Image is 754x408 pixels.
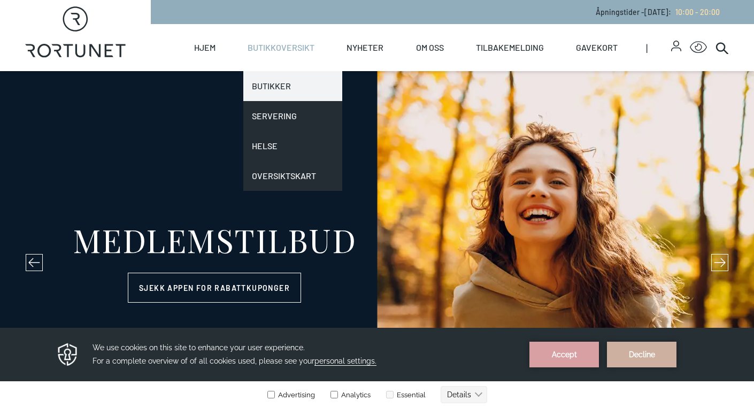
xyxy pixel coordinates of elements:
h3: We use cookies on this site to enhance your user experience. For a complete overview of of all co... [93,13,516,40]
a: Nyheter [347,24,383,71]
span: | [646,24,671,71]
a: Sjekk appen for rabattkuponger [128,273,301,303]
a: Tilbakemelding [476,24,544,71]
input: Essential [386,63,394,71]
button: Decline [607,14,676,40]
button: Details [441,58,487,75]
span: 10:00 - 20:00 [675,7,720,17]
span: personal settings. [314,29,376,38]
input: Advertising [267,63,275,71]
button: Open Accessibility Menu [690,39,707,56]
img: Privacy reminder [56,14,79,40]
a: Gavekort [576,24,618,71]
a: Om oss [416,24,444,71]
a: Hjem [194,24,216,71]
label: Essential [384,63,426,71]
a: Servering [243,101,342,131]
text: Details [447,63,471,71]
a: Oversiktskart [243,161,342,191]
label: Analytics [328,63,371,71]
a: Butikkoversikt [248,24,314,71]
div: MEDLEMSTILBUD [73,224,357,256]
a: Butikker [243,71,342,101]
button: Accept [529,14,599,40]
p: Åpningstider - [DATE] : [596,6,720,18]
a: 10:00 - 20:00 [671,7,720,17]
label: Advertising [267,63,315,71]
a: Helse [243,131,342,161]
input: Analytics [330,63,338,71]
